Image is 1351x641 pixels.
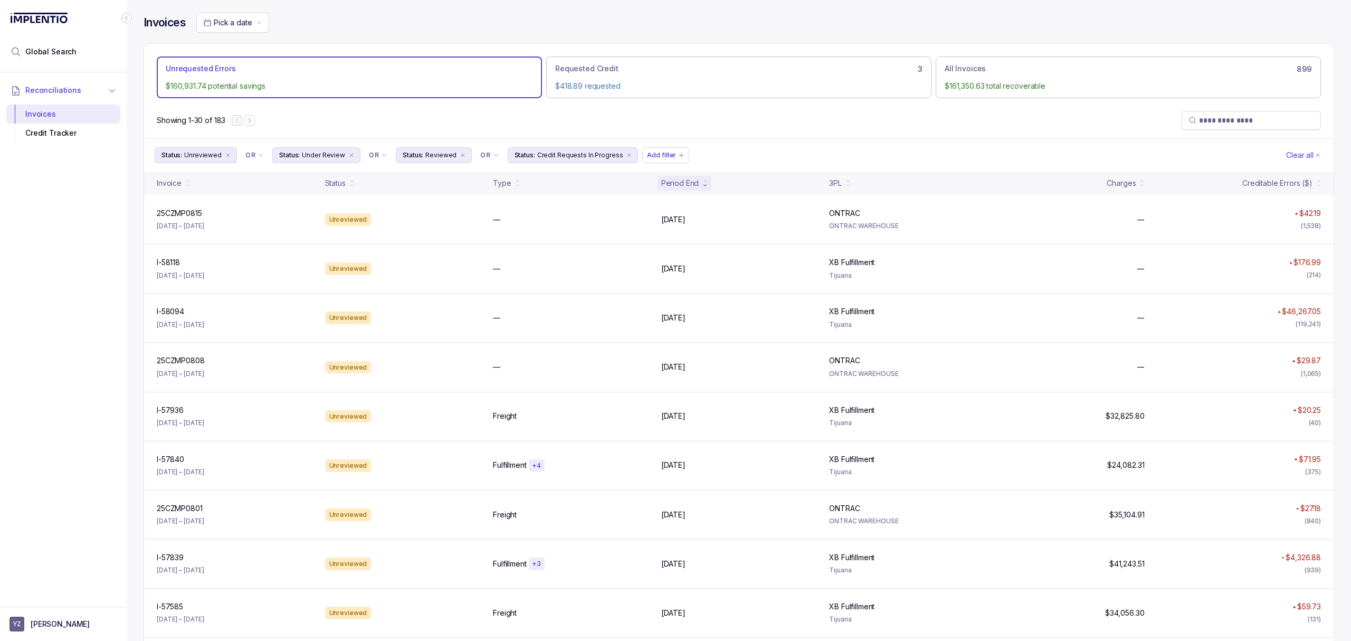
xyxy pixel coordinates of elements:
[279,150,300,161] p: Status:
[1295,212,1298,215] img: red pointer upwards
[661,411,686,421] p: [DATE]
[532,560,541,568] p: + 3
[1301,221,1321,231] div: (1,538)
[31,619,90,629] p: [PERSON_NAME]
[625,151,633,159] div: remove content
[829,405,874,416] p: XB Fulfillment
[493,460,526,470] p: Fulfillment
[396,147,472,163] button: Filter Chip Reviewed
[1106,411,1145,421] p: $32,825.80
[1292,360,1295,362] img: red pointer upwards
[157,115,225,126] div: Remaining page entries
[325,459,372,472] div: Unreviewed
[365,148,392,163] button: Filter Chip Connector undefined
[157,454,184,465] p: I-57840
[1305,565,1321,576] div: (939)
[369,151,379,159] p: OR
[661,263,686,274] p: [DATE]
[1282,306,1321,317] p: $46,267.05
[459,151,467,159] div: remove content
[155,147,1284,163] ul: Filter Group
[302,150,345,161] p: Under Review
[1137,313,1145,323] p: —
[829,503,860,514] p: ONTRAC
[945,63,986,74] p: All Invoices
[245,151,264,159] li: Filter Chip Connector undefined
[1305,467,1321,477] div: (375)
[829,614,985,625] p: Tijuana
[1301,369,1321,379] div: (1,065)
[245,151,255,159] p: OR
[1137,362,1145,372] p: —
[1109,510,1145,520] p: $35,104.91
[244,115,255,126] button: Next Page
[155,147,237,163] button: Filter Chip Unreviewed
[161,150,182,161] p: Status:
[325,262,372,275] div: Unreviewed
[1296,319,1321,329] div: (119,241)
[120,12,133,24] div: Collapse Icon
[157,270,204,281] p: [DATE] – [DATE]
[1305,516,1321,526] div: (840)
[1300,503,1321,514] p: $27.18
[15,105,112,124] div: Invoices
[1296,507,1299,510] img: red pointer upwards
[325,213,372,226] div: Unreviewed
[6,79,120,102] button: Reconciliations
[537,150,623,161] p: Credit Requests In Progress
[157,208,202,219] p: 25CZMP0815
[272,147,360,163] button: Filter Chip Under Review
[224,151,232,159] div: remove content
[829,516,985,526] p: ONTRAC WAREHOUSE
[829,467,985,477] p: Tijuana
[157,405,184,416] p: I-57936
[508,147,639,163] button: Filter Chip Credit Requests In Progress
[1242,178,1312,188] div: Creditable Errors ($)
[1308,614,1321,625] div: (131)
[476,148,503,163] button: Filter Chip Connector undefined
[493,178,511,188] div: Type
[369,151,387,159] li: Filter Chip Connector undefined
[157,306,184,317] p: I-58094
[829,552,874,563] p: XB Fulfillment
[157,552,184,563] p: I-57839
[829,257,874,268] p: XB Fulfillment
[25,46,77,57] span: Global Search
[1137,263,1145,274] p: —
[493,510,517,520] p: Freight
[1286,150,1314,161] p: Clear all
[325,558,372,570] div: Unreviewed
[493,411,517,421] p: Freight
[9,617,117,631] button: User initials[PERSON_NAME]
[9,617,24,631] span: User initials
[1137,214,1145,225] p: —
[1281,557,1285,559] img: red pointer upwards
[203,17,252,28] search: Date Range Picker
[1307,270,1321,280] div: (214)
[157,614,204,625] p: [DATE] – [DATE]
[157,355,205,366] p: 25CZMP0808
[480,151,499,159] li: Filter Chip Connector undefined
[1298,405,1321,416] p: $20.25
[661,178,699,188] div: Period End
[555,63,619,74] p: Requested Credit
[829,306,874,317] p: XB Fulfillment
[918,65,922,73] h6: 3
[661,510,686,520] p: [DATE]
[829,221,985,231] p: ONTRAC WAREHOUSE
[493,559,526,569] p: Fulfillment
[661,608,686,618] p: [DATE]
[166,81,533,91] p: $160,931.74 potential savings
[1289,261,1292,264] img: red pointer upwards
[1109,559,1145,569] p: $41,243.51
[661,362,686,372] p: [DATE]
[184,150,222,161] p: Unreviewed
[829,565,985,576] p: Tijuana
[829,270,985,281] p: Tijuana
[829,601,874,612] p: XB Fulfillment
[325,508,372,521] div: Unreviewed
[1297,355,1321,366] p: $29.87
